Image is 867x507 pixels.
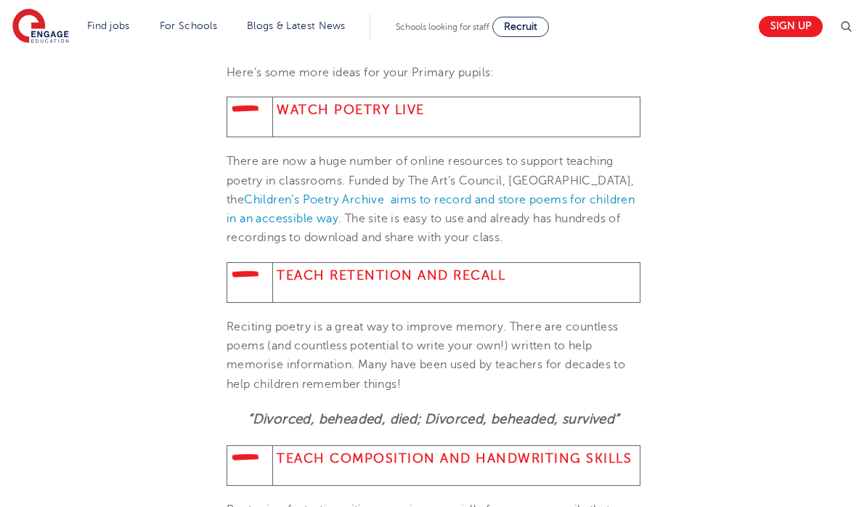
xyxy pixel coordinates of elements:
p: There are now a huge number of online resources to support teaching poetry in classrooms. Funded ... [227,152,640,247]
a: Blogs & Latest News [247,20,346,31]
p: Reciting poetry is a great way to improve memory. There are countless poems (and countless potent... [227,317,640,394]
a: Sign up [759,16,823,37]
a: Recruit [492,17,549,37]
span: Recruit [504,21,537,32]
p: Here’s some more ideas for your Primary pupils: [227,63,640,82]
strong: Watch Poetry Live [277,102,425,117]
a: Find jobs [87,20,130,31]
strong: Teach Retention and Recall [277,268,505,283]
a: For Schools [160,20,217,31]
img: Engage Education [12,9,69,45]
span: Schools looking for staff [396,22,489,32]
span: Teach composition and handwriting skills [277,451,632,466]
a: Children’s Poetry Archive aims to record and store poems for children in an accessible way [227,193,635,225]
b: “Divorced, beheaded, died; Divorced, beheaded, survived” [248,412,619,426]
